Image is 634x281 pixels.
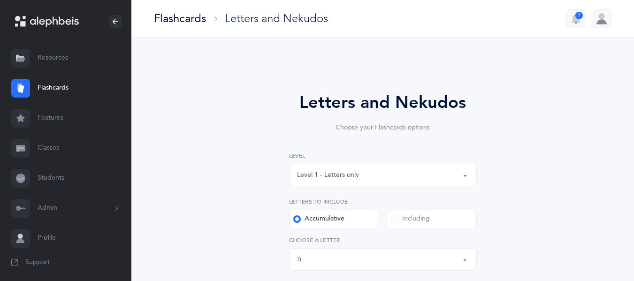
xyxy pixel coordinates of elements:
div: Letters and Nekudos [225,11,328,26]
div: Accumulative [293,214,344,224]
label: Level [289,152,477,160]
label: Choose a letter [289,236,477,244]
div: Choose your Flashcards options [263,123,503,133]
label: Letters to include [289,197,477,206]
button: Level 1 - Letters only [289,164,477,186]
button: 1 [566,9,585,28]
div: Flashcards [154,11,206,26]
div: 1 [575,12,583,19]
div: ת [297,255,301,265]
div: Level 1 - Letters only [297,170,359,180]
span: Support [25,258,50,267]
div: Including [391,214,430,224]
button: ת [289,248,477,271]
div: Letters and Nekudos [263,90,503,115]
